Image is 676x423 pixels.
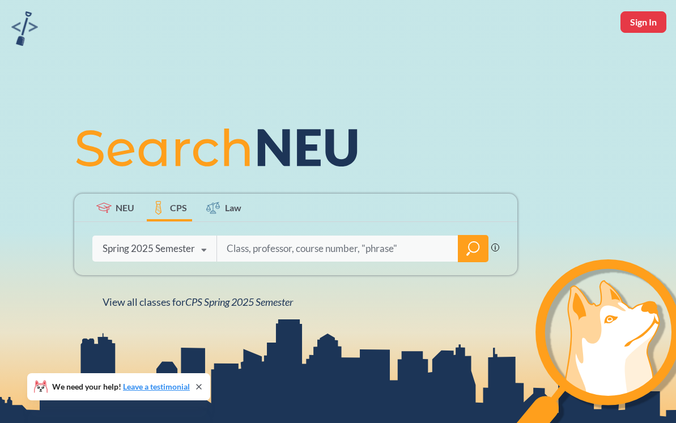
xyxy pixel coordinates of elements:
[466,241,480,257] svg: magnifying glass
[103,296,293,308] span: View all classes for
[620,11,666,33] button: Sign In
[52,383,190,391] span: We need your help!
[225,201,241,214] span: Law
[116,201,134,214] span: NEU
[226,237,450,260] input: Class, professor, course number, "phrase"
[103,242,195,255] div: Spring 2025 Semester
[11,11,38,46] img: sandbox logo
[11,11,38,49] a: sandbox logo
[185,296,293,308] span: CPS Spring 2025 Semester
[170,201,187,214] span: CPS
[458,235,488,262] div: magnifying glass
[123,382,190,391] a: Leave a testimonial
